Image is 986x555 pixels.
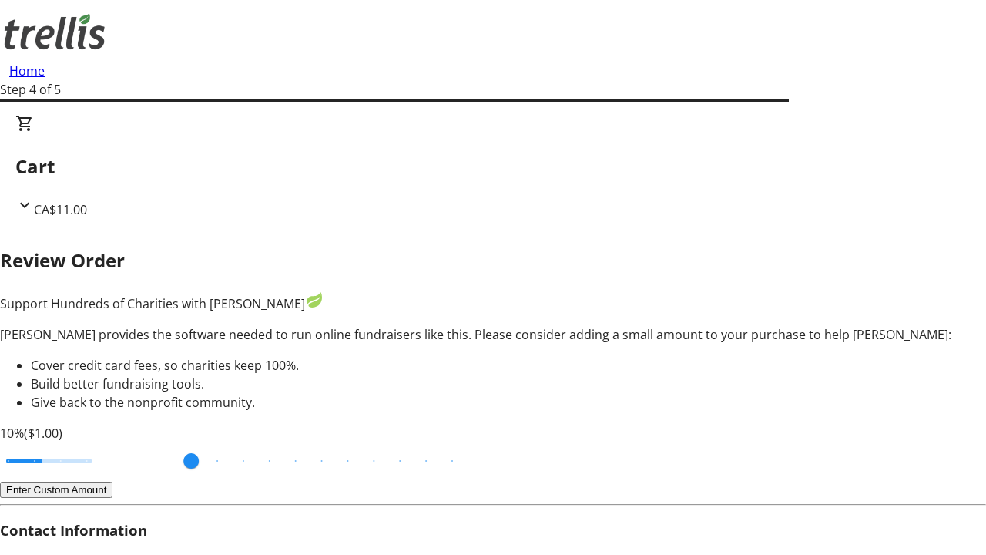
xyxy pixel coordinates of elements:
span: CA$11.00 [34,201,87,218]
div: CartCA$11.00 [15,114,971,219]
li: Build better fundraising tools. [31,375,986,393]
h2: Cart [15,153,971,180]
li: Give back to the nonprofit community. [31,393,986,412]
li: Cover credit card fees, so charities keep 100%. [31,356,986,375]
